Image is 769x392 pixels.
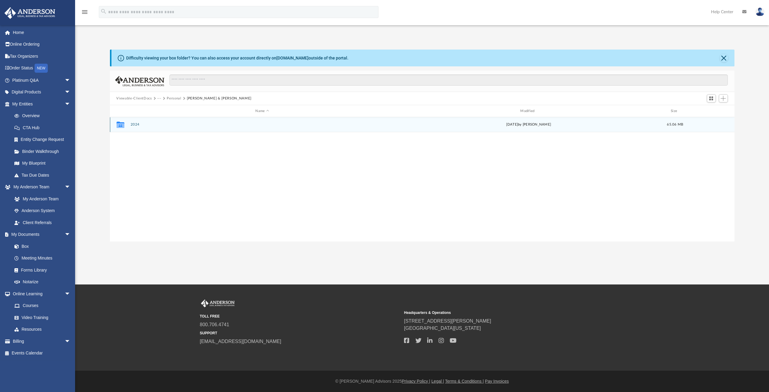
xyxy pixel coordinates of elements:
i: menu [81,8,88,16]
a: My Documentsarrow_drop_down [4,229,77,241]
a: [DOMAIN_NAME] [276,56,309,60]
small: Headquarters & Operations [404,310,604,315]
a: My Anderson Team [8,193,74,205]
div: © [PERSON_NAME] Advisors 2025 [75,378,769,384]
small: SUPPORT [200,330,400,336]
a: Resources [8,324,77,336]
a: Order StatusNEW [4,62,80,74]
div: Modified [397,108,660,114]
span: 65.06 MB [667,123,683,126]
a: Terms & Conditions | [445,379,484,384]
img: Anderson Advisors Platinum Portal [200,299,236,307]
small: TOLL FREE [200,314,400,319]
button: Switch to Grid View [707,94,716,103]
a: CTA Hub [8,122,80,134]
a: Tax Organizers [4,50,80,62]
button: [PERSON_NAME] & [PERSON_NAME] [187,96,251,101]
a: Notarize [8,276,77,288]
div: NEW [35,64,48,73]
span: arrow_drop_down [65,74,77,87]
button: 2024 [130,123,394,126]
a: Video Training [8,311,74,324]
a: Anderson System [8,205,77,217]
a: [EMAIL_ADDRESS][DOMAIN_NAME] [200,339,281,344]
a: Home [4,26,80,38]
span: arrow_drop_down [65,335,77,348]
a: 800.706.4741 [200,322,229,327]
a: Overview [8,110,80,122]
button: Close [720,54,728,62]
a: [STREET_ADDRESS][PERSON_NAME] [404,318,491,324]
div: Size [663,108,687,114]
a: Pay Invoices [485,379,509,384]
span: arrow_drop_down [65,288,77,300]
a: Entity Change Request [8,134,80,146]
a: My Blueprint [8,157,77,169]
a: Events Calendar [4,347,80,359]
span: [DATE] [506,123,518,126]
div: Difficulty viewing your box folder? You can also access your account directly on outside of the p... [126,55,348,61]
button: Personal [167,96,181,101]
div: Name [130,108,394,114]
a: Online Ordering [4,38,80,50]
button: Viewable-ClientDocs [116,96,152,101]
a: Binder Walkthrough [8,145,80,157]
input: Search files and folders [169,74,728,86]
a: Courses [8,300,77,312]
div: id [112,108,127,114]
a: Billingarrow_drop_down [4,335,80,347]
button: Add [719,94,728,103]
a: My Anderson Teamarrow_drop_down [4,181,77,193]
div: by [PERSON_NAME] [397,122,661,127]
a: Meeting Minutes [8,252,77,264]
a: Box [8,240,74,252]
a: Digital Productsarrow_drop_down [4,86,80,98]
button: ··· [157,96,161,101]
span: arrow_drop_down [65,181,77,193]
a: [GEOGRAPHIC_DATA][US_STATE] [404,326,481,331]
a: My Entitiesarrow_drop_down [4,98,80,110]
a: Client Referrals [8,217,77,229]
a: Forms Library [8,264,74,276]
div: grid [110,117,734,242]
img: Anderson Advisors Platinum Portal [3,7,57,19]
i: search [100,8,107,15]
span: arrow_drop_down [65,86,77,99]
span: arrow_drop_down [65,98,77,110]
span: arrow_drop_down [65,229,77,241]
a: menu [81,11,88,16]
a: Privacy Policy | [402,379,430,384]
img: User Pic [755,8,764,16]
a: Legal | [431,379,444,384]
a: Online Learningarrow_drop_down [4,288,77,300]
div: id [690,108,732,114]
a: Platinum Q&Aarrow_drop_down [4,74,80,86]
a: Tax Due Dates [8,169,80,181]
